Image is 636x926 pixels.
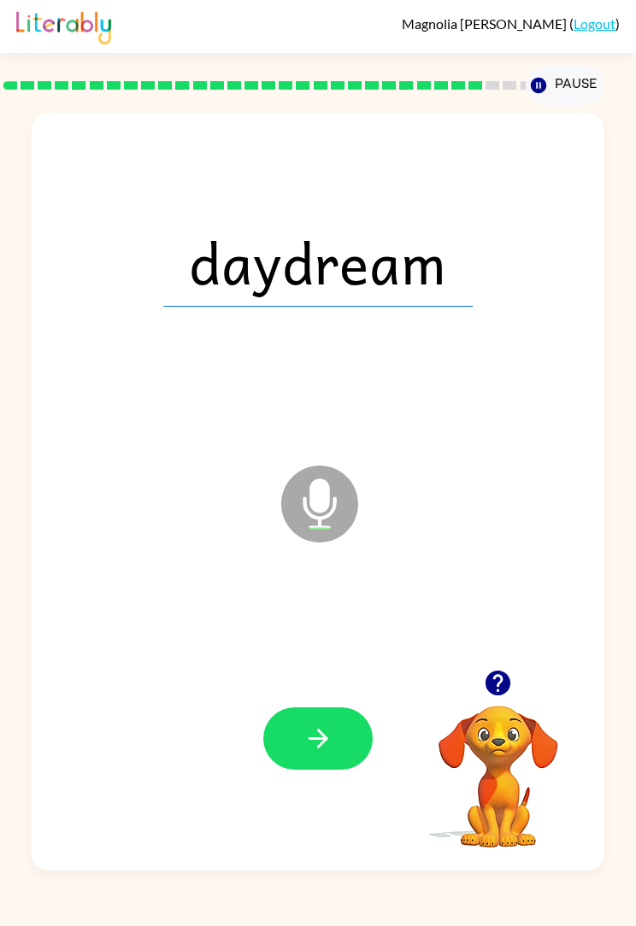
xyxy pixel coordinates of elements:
[526,66,604,105] button: Pause
[574,15,615,32] a: Logout
[402,15,569,32] span: Magnolia [PERSON_NAME]
[413,679,584,850] video: Your browser must support playing .mp4 files to use Literably. Please try using another browser.
[163,218,473,307] span: daydream
[402,15,620,32] div: ( )
[16,7,111,44] img: Literably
